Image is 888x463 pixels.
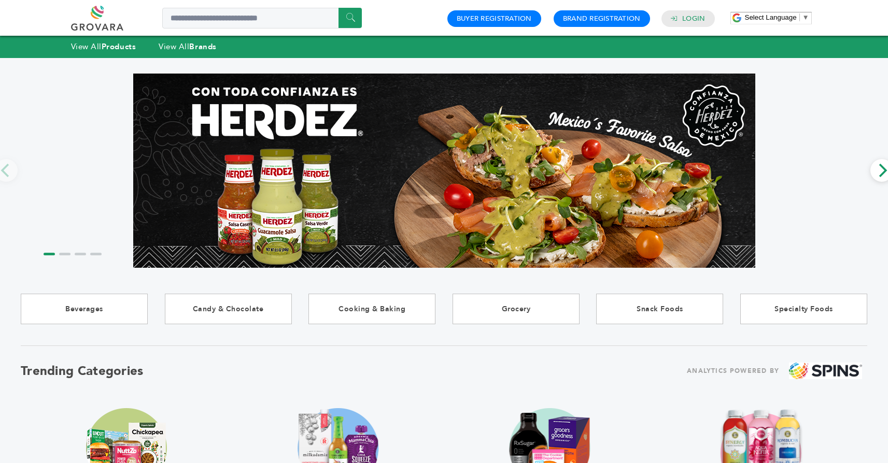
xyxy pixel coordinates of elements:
a: Login [682,14,705,23]
a: Brand Registration [563,14,641,23]
a: View AllBrands [159,41,217,52]
input: Search a product or brand... [162,8,362,28]
a: Select Language​ [745,13,809,21]
a: Snack Foods [596,294,723,324]
h2: Trending Categories [21,363,144,380]
li: Page dot 3 [75,253,86,255]
img: Marketplace Top Banner 1 [133,74,755,268]
span: ANALYTICS POWERED BY [687,365,779,378]
a: Buyer Registration [457,14,532,23]
a: Specialty Foods [740,294,867,324]
img: spins.png [789,363,862,380]
li: Page dot 1 [44,253,55,255]
a: Grocery [453,294,580,324]
a: Candy & Chocolate [165,294,292,324]
span: ▼ [802,13,809,21]
span: Select Language [745,13,797,21]
strong: Products [102,41,136,52]
a: Beverages [21,294,148,324]
strong: Brands [189,41,216,52]
li: Page dot 4 [90,253,102,255]
a: Cooking & Baking [308,294,435,324]
span: ​ [799,13,800,21]
a: View AllProducts [71,41,136,52]
li: Page dot 2 [59,253,71,255]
